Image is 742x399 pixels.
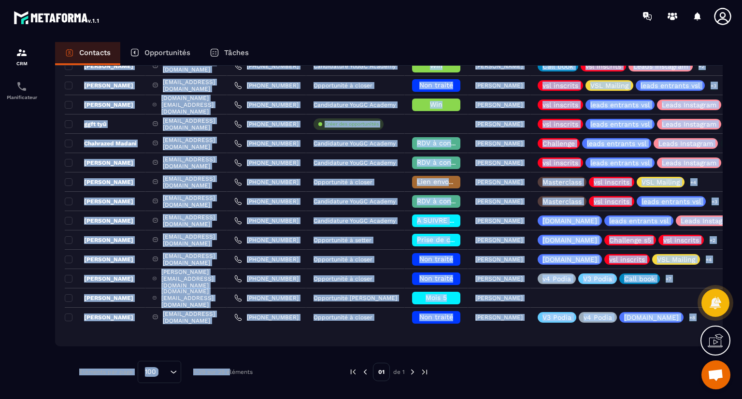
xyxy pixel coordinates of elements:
[633,63,688,70] p: Leads Instagram
[590,101,650,108] p: leads entrants vsl
[658,140,713,147] p: Leads Instagram
[65,159,133,167] p: [PERSON_NAME]
[234,275,299,283] a: [PHONE_NUMBER]
[65,62,133,70] p: [PERSON_NAME]
[542,63,573,70] p: Call book
[430,100,442,108] span: Win
[419,255,453,263] span: Non traité
[65,101,133,109] p: [PERSON_NAME]
[475,140,523,147] p: [PERSON_NAME]
[594,198,629,205] p: vsl inscrits
[609,237,651,243] p: Challenge s5
[349,368,357,376] img: prev
[475,101,523,108] p: [PERSON_NAME]
[663,237,699,243] p: vsl inscrits
[314,295,397,301] p: Opportunité [PERSON_NAME]
[234,313,299,321] a: [PHONE_NUMBER]
[65,256,133,263] p: [PERSON_NAME]
[475,256,523,263] p: [PERSON_NAME]
[708,197,721,207] p: +3
[234,82,299,89] a: [PHONE_NUMBER]
[314,179,372,185] p: Opportunité à closer
[542,121,578,128] p: vsl inscrits
[587,140,646,147] p: leads entrants vsl
[642,198,701,205] p: leads entrants vsl
[234,236,299,244] a: [PHONE_NUMBER]
[417,216,458,224] span: A SUIVRE ⏳
[314,159,396,166] p: Candidature YouGC Academy
[662,159,716,166] p: Leads Instagram
[2,61,41,66] p: CRM
[475,82,523,89] p: [PERSON_NAME]
[314,198,396,205] p: Candidature YouGC Academy
[408,368,417,376] img: next
[393,368,405,376] p: de 1
[609,256,645,263] p: vsl inscrits
[542,217,597,224] p: [DOMAIN_NAME]
[542,82,578,89] p: vsl inscrits
[417,236,506,243] span: Prise de contact effectuée
[419,313,453,321] span: Non traité
[14,9,100,26] img: logo
[417,178,499,185] span: Lien envoyé (et relances)
[475,217,523,224] p: [PERSON_NAME]
[430,62,442,70] span: Win
[584,314,612,321] p: v4 Podia
[234,120,299,128] a: [PHONE_NUMBER]
[542,198,582,205] p: Masterclass
[417,139,479,147] span: RDV à confimer ❓
[542,256,597,263] p: [DOMAIN_NAME]
[314,237,371,243] p: Opportunité à setter
[475,121,523,128] p: [PERSON_NAME]
[142,367,159,377] span: 100
[542,159,578,166] p: vsl inscrits
[314,314,372,321] p: Opportunité à closer
[234,101,299,109] a: [PHONE_NUMBER]
[609,217,669,224] p: leads entrants vsl
[314,63,396,70] p: Candidature YouGC Academy
[314,256,372,263] p: Opportunité à closer
[542,275,571,282] p: v4 Podia
[314,275,372,282] p: Opportunité à closer
[475,275,523,282] p: [PERSON_NAME]
[419,274,453,282] span: Non traité
[65,275,133,283] p: [PERSON_NAME]
[475,198,523,205] p: [PERSON_NAME]
[702,255,715,265] p: +4
[234,178,299,186] a: [PHONE_NUMBER]
[65,294,133,302] p: [PERSON_NAME]
[314,82,372,89] p: Opportunité à closer
[585,63,621,70] p: vsl inscrits
[325,121,379,128] p: Créer des opportunités
[314,140,396,147] p: Candidature YouGC Academy
[138,361,181,383] div: Search for option
[65,120,106,128] p: ggft tyû
[417,158,479,166] span: RDV à confimer ❓
[641,82,700,89] p: leads entrants vsl
[475,63,523,70] p: [PERSON_NAME]
[662,274,675,284] p: +7
[475,179,523,185] p: [PERSON_NAME]
[314,101,396,108] p: Candidature YouGC Academy
[2,73,41,107] a: schedulerschedulerPlanificateur
[314,217,396,224] p: Candidature YouGC Academy
[590,121,650,128] p: leads entrants vsl
[695,61,708,71] p: +2
[234,256,299,263] a: [PHONE_NUMBER]
[542,101,578,108] p: vsl inscrits
[417,197,479,205] span: RDV à confimer ❓
[55,42,120,65] a: Contacts
[642,179,680,185] p: VSL Mailing
[361,368,370,376] img: prev
[144,48,190,57] p: Opportunités
[475,237,523,243] p: [PERSON_NAME]
[234,198,299,205] a: [PHONE_NUMBER]
[590,159,650,166] p: leads entrants vsl
[583,275,612,282] p: V3 Podia
[2,95,41,100] p: Planificateur
[590,82,628,89] p: VSL Mailing
[475,295,523,301] p: [PERSON_NAME]
[120,42,200,65] a: Opportunités
[234,159,299,167] a: [PHONE_NUMBER]
[79,369,133,375] p: Éléments par page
